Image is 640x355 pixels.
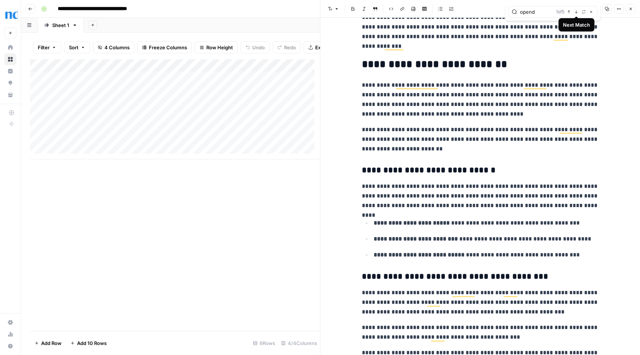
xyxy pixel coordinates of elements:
[4,9,18,22] img: Opendoor Logo
[137,42,192,53] button: Freeze Columns
[38,18,84,33] a: Sheet 1
[4,316,16,328] a: Settings
[195,42,238,53] button: Row Height
[250,337,278,349] div: 6 Rows
[4,89,16,101] a: Your Data
[52,21,69,29] div: Sheet 1
[4,77,16,89] a: Opportunities
[315,44,341,51] span: Export CSV
[66,337,111,349] button: Add 10 Rows
[241,42,270,53] button: Undo
[4,328,16,340] a: Usage
[41,339,61,347] span: Add Row
[64,42,90,53] button: Sort
[304,42,346,53] button: Export CSV
[4,6,16,24] button: Workspace: Opendoor
[77,339,107,347] span: Add 10 Rows
[273,42,301,53] button: Redo
[93,42,134,53] button: 4 Columns
[556,9,564,15] span: 1 of 5
[252,44,265,51] span: Undo
[4,65,16,77] a: Insights
[30,337,66,349] button: Add Row
[563,21,590,29] div: Next Match
[149,44,187,51] span: Freeze Columns
[33,42,61,53] button: Filter
[520,8,553,16] input: Search
[38,44,50,51] span: Filter
[4,42,16,53] a: Home
[69,44,79,51] span: Sort
[284,44,296,51] span: Redo
[4,53,16,65] a: Browse
[278,337,320,349] div: 4/4 Columns
[206,44,233,51] span: Row Height
[104,44,130,51] span: 4 Columns
[4,340,16,352] button: Help + Support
